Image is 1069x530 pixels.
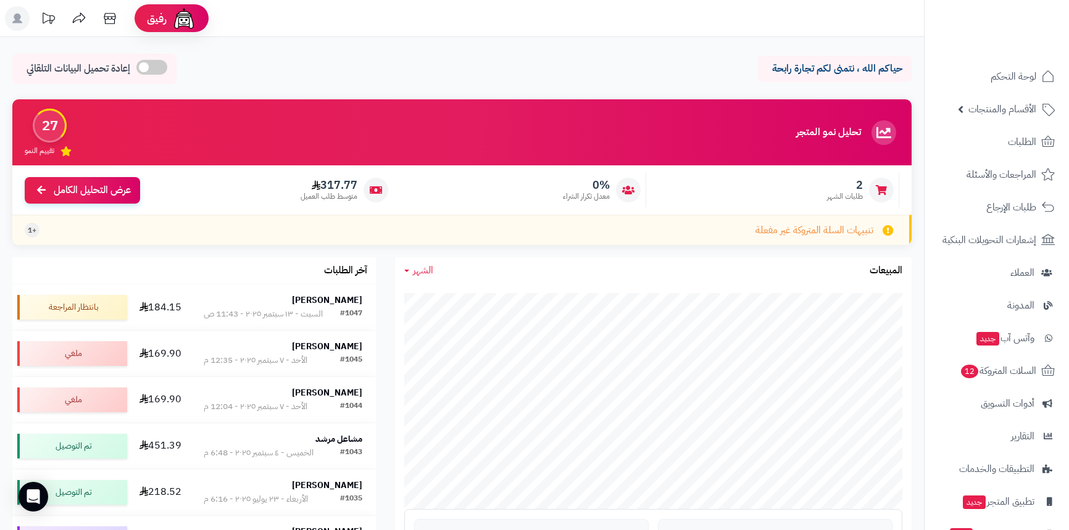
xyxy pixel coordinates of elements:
span: معدل تكرار الشراء [563,191,610,202]
div: Open Intercom Messenger [19,482,48,511]
span: التقارير [1011,428,1034,445]
a: طلبات الإرجاع [932,193,1062,222]
td: 451.39 [132,423,189,469]
span: 0% [563,178,610,192]
span: 12 [961,365,978,378]
span: السلات المتروكة [960,362,1036,379]
span: لوحة التحكم [991,68,1036,85]
a: تطبيق المتجرجديد [932,487,1062,516]
p: حياكم الله ، نتمنى لكم تجارة رابحة [767,62,902,76]
span: 317.77 [301,178,357,192]
span: طلبات الإرجاع [986,199,1036,216]
div: الخميس - ٤ سبتمبر ٢٠٢٥ - 6:48 م [204,447,314,459]
a: إشعارات التحويلات البنكية [932,225,1062,255]
strong: مشاعل مرشد [315,433,362,445]
h3: المبيعات [870,265,902,276]
strong: [PERSON_NAME] [292,479,362,492]
div: بانتظار المراجعة [17,295,127,320]
a: تحديثات المنصة [33,6,64,34]
strong: [PERSON_NAME] [292,386,362,399]
strong: [PERSON_NAME] [292,294,362,307]
span: تقييم النمو [25,146,54,156]
span: أدوات التسويق [981,395,1034,412]
div: الأحد - ٧ سبتمبر ٢٠٢٥ - 12:04 م [204,400,307,413]
span: متوسط طلب العميل [301,191,357,202]
a: أدوات التسويق [932,389,1062,418]
span: الطلبات [1008,133,1036,151]
span: رفيق [147,11,167,26]
div: الأحد - ٧ سبتمبر ٢٠٢٥ - 12:35 م [204,354,307,366]
a: لوحة التحكم [932,62,1062,91]
td: 184.15 [132,284,189,330]
a: السلات المتروكة12 [932,356,1062,386]
span: تطبيق المتجر [962,493,1034,510]
a: وآتس آبجديد [932,323,1062,353]
strong: [PERSON_NAME] [292,340,362,353]
img: ai-face.png [172,6,196,31]
h3: آخر الطلبات [324,265,367,276]
a: المراجعات والأسئلة [932,160,1062,189]
a: التطبيقات والخدمات [932,454,1062,484]
span: المراجعات والأسئلة [967,166,1036,183]
a: التقارير [932,421,1062,451]
div: تم التوصيل [17,434,127,458]
div: السبت - ١٣ سبتمبر ٢٠٢٥ - 11:43 ص [204,308,323,320]
div: الأربعاء - ٢٣ يوليو ٢٠٢٥ - 6:16 م [204,493,308,505]
div: #1044 [340,400,362,413]
div: #1043 [340,447,362,459]
td: 218.52 [132,470,189,515]
div: #1035 [340,493,362,505]
a: العملاء [932,258,1062,288]
span: عرض التحليل الكامل [54,183,131,197]
span: إعادة تحميل البيانات التلقائي [27,62,130,76]
td: 169.90 [132,331,189,376]
div: تم التوصيل [17,480,127,505]
span: الشهر [413,263,433,278]
h3: تحليل نمو المتجر [796,127,861,138]
div: ملغي [17,387,127,412]
span: المدونة [1007,297,1034,314]
td: 169.90 [132,377,189,423]
span: 2 [827,178,863,192]
span: الأقسام والمنتجات [968,101,1036,118]
span: إشعارات التحويلات البنكية [942,231,1036,249]
a: الطلبات [932,127,1062,157]
span: التطبيقات والخدمات [959,460,1034,478]
span: جديد [963,495,986,509]
span: تنبيهات السلة المتروكة غير مفعلة [755,223,873,238]
span: طلبات الشهر [827,191,863,202]
div: #1047 [340,308,362,320]
span: وآتس آب [975,329,1034,347]
a: الشهر [404,263,433,278]
span: +1 [28,225,36,236]
a: عرض التحليل الكامل [25,177,140,204]
span: جديد [976,332,999,346]
div: ملغي [17,341,127,366]
div: #1045 [340,354,362,366]
span: العملاء [1010,264,1034,281]
a: المدونة [932,291,1062,320]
